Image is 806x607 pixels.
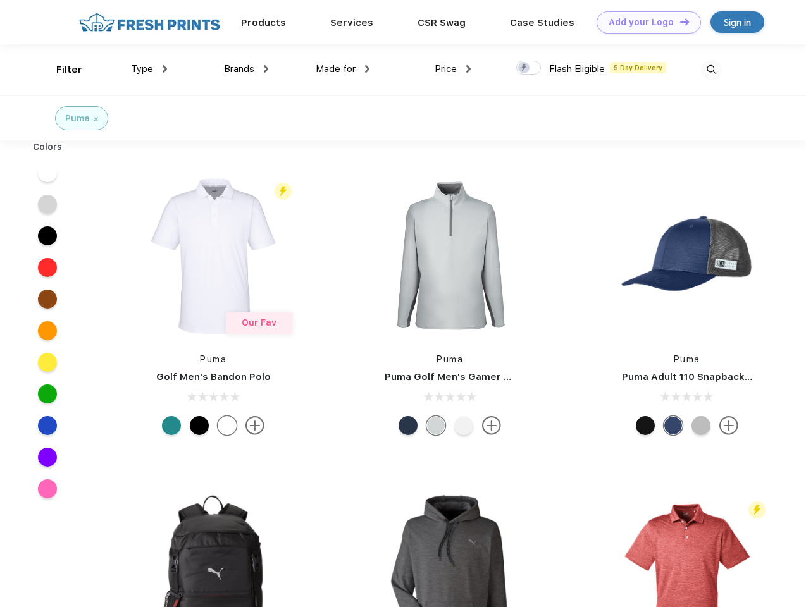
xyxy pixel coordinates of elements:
[65,112,90,125] div: Puma
[701,59,722,80] img: desktop_search.svg
[330,17,373,28] a: Services
[482,416,501,435] img: more.svg
[710,11,764,33] a: Sign in
[156,371,271,383] a: Golf Men's Bandon Polo
[748,501,766,518] img: flash_active_toggle.svg
[162,416,181,435] div: Green Lagoon
[218,416,237,435] div: Bright White
[316,63,356,75] span: Made for
[418,17,466,28] a: CSR Swag
[636,416,655,435] div: Pma Blk with Pma Blk
[264,65,268,73] img: dropdown.png
[366,172,534,340] img: func=resize&h=266
[94,117,98,121] img: filter_cancel.svg
[435,63,457,75] span: Price
[241,17,286,28] a: Products
[724,15,751,30] div: Sign in
[56,63,82,77] div: Filter
[691,416,710,435] div: Quarry with Brt Whit
[163,65,167,73] img: dropdown.png
[664,416,683,435] div: Peacoat with Qut Shd
[466,65,471,73] img: dropdown.png
[365,65,369,73] img: dropdown.png
[426,416,445,435] div: High Rise
[385,371,585,383] a: Puma Golf Men's Gamer Golf Quarter-Zip
[131,63,153,75] span: Type
[674,354,700,364] a: Puma
[609,17,674,28] div: Add your Logo
[245,416,264,435] img: more.svg
[275,183,292,200] img: flash_active_toggle.svg
[129,172,297,340] img: func=resize&h=266
[75,11,224,34] img: fo%20logo%202.webp
[224,63,254,75] span: Brands
[549,63,605,75] span: Flash Eligible
[437,354,463,364] a: Puma
[23,140,72,154] div: Colors
[610,62,666,73] span: 5 Day Delivery
[454,416,473,435] div: Bright White
[719,416,738,435] img: more.svg
[242,317,276,328] span: Our Fav
[190,416,209,435] div: Puma Black
[680,18,689,25] img: DT
[603,172,771,340] img: func=resize&h=266
[200,354,226,364] a: Puma
[399,416,418,435] div: Navy Blazer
